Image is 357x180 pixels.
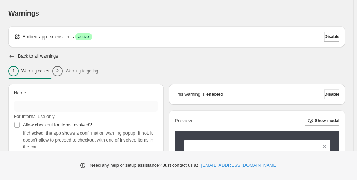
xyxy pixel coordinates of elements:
[8,66,19,76] div: 1
[78,34,89,40] span: active
[8,64,52,78] button: 1Warning content
[3,6,141,23] body: Rich Text Area. Press ALT-0 for help.
[18,53,58,59] h2: Back to all warnings
[324,34,339,40] span: Disable
[22,33,74,40] p: Embed app extension is
[315,118,339,123] span: Show modal
[23,130,153,149] span: If checked, the app shows a confirmation warning popup. If not, it doesn't allow to proceed to ch...
[206,91,223,98] strong: enabled
[324,89,339,99] button: Disable
[324,92,339,97] span: Disable
[21,68,52,74] p: Warning content
[175,118,192,124] h2: Preview
[8,9,39,17] span: Warnings
[201,162,278,169] a: [EMAIL_ADDRESS][DOMAIN_NAME]
[14,114,55,119] span: For internal use only.
[23,122,92,127] span: Allow checkout for items involved?
[305,116,339,126] button: Show modal
[324,32,339,42] button: Disable
[175,91,205,98] p: This warning is
[14,90,26,95] span: Name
